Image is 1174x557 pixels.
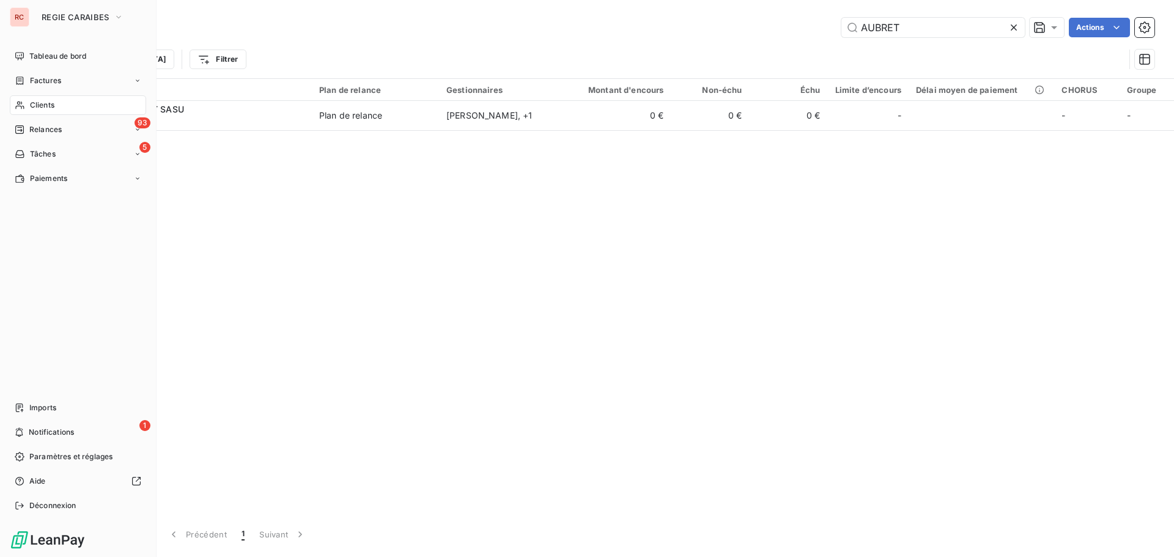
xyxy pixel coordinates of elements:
[898,109,901,122] span: -
[319,109,382,122] div: Plan de relance
[1069,18,1130,37] button: Actions
[566,101,671,130] td: 0 €
[757,85,821,95] div: Échu
[29,476,46,487] span: Aide
[29,402,56,413] span: Imports
[29,451,113,462] span: Paramètres et réglages
[139,420,150,431] span: 1
[10,530,86,550] img: Logo LeanPay
[160,522,234,547] button: Précédent
[30,100,54,111] span: Clients
[1132,515,1162,545] iframe: Intercom live chat
[29,51,86,62] span: Tableau de bord
[10,7,29,27] div: RC
[84,116,305,128] span: CL11217
[1061,110,1065,120] span: -
[841,18,1025,37] input: Rechercher
[671,101,750,130] td: 0 €
[190,50,246,69] button: Filtrer
[139,142,150,153] span: 5
[234,522,252,547] button: 1
[10,471,146,491] a: Aide
[1061,85,1112,95] div: CHORUS
[446,85,559,95] div: Gestionnaires
[1127,110,1131,120] span: -
[242,528,245,540] span: 1
[319,85,432,95] div: Plan de relance
[30,173,67,184] span: Paiements
[1127,85,1171,95] div: Groupe
[29,500,76,511] span: Déconnexion
[29,124,62,135] span: Relances
[29,427,74,438] span: Notifications
[30,149,56,160] span: Tâches
[835,85,901,95] div: Limite d’encours
[679,85,742,95] div: Non-échu
[916,85,1047,95] div: Délai moyen de paiement
[30,75,61,86] span: Factures
[750,101,828,130] td: 0 €
[574,85,664,95] div: Montant d'encours
[446,109,559,122] div: [PERSON_NAME] , + 1
[42,12,109,22] span: REGIE CARAIBES
[135,117,150,128] span: 93
[252,522,314,547] button: Suivant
